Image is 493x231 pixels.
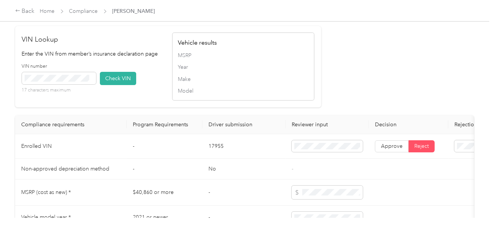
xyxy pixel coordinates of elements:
th: Compliance requirements [15,115,127,134]
label: VIN number [22,63,96,70]
span: Model [178,87,309,95]
td: MSRP (cost as new) * [15,180,127,206]
td: - [127,134,202,159]
td: 2021 or newer [127,206,202,230]
span: Approve [381,143,403,149]
button: Check VIN [100,72,136,85]
span: - [292,166,293,172]
span: MSRP (cost as new) * [21,189,71,195]
td: No [202,159,286,180]
td: Non-approved depreciation method [15,159,127,180]
span: Reject [414,143,429,149]
th: Driver submission [202,115,286,134]
span: [PERSON_NAME] [112,7,155,15]
p: Enter the VIN from member’s insurance declaration page [22,50,164,58]
div: Back [15,7,35,16]
span: Vehicle model year * [21,214,71,220]
td: Vehicle model year * [15,206,127,230]
span: MSRP [178,51,309,59]
td: Enrolled VIN [15,134,127,159]
p: 17 characters maximum [22,87,96,94]
span: Enrolled VIN [21,143,52,149]
td: - [202,206,286,230]
span: Year [178,63,309,71]
h4: Vehicle results [178,38,309,47]
td: - [127,159,202,180]
th: Decision [369,115,448,134]
a: Compliance [69,8,98,14]
span: Make [178,75,309,83]
a: Home [40,8,55,14]
iframe: Everlance-gr Chat Button Frame [451,189,493,231]
th: Program Requirements [127,115,202,134]
td: 17955 [202,134,286,159]
th: Reviewer input [286,115,369,134]
span: Non-approved depreciation method [21,166,109,172]
td: $40,860 or more [127,180,202,206]
h2: VIN Lookup [22,34,164,45]
td: - [202,180,286,206]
